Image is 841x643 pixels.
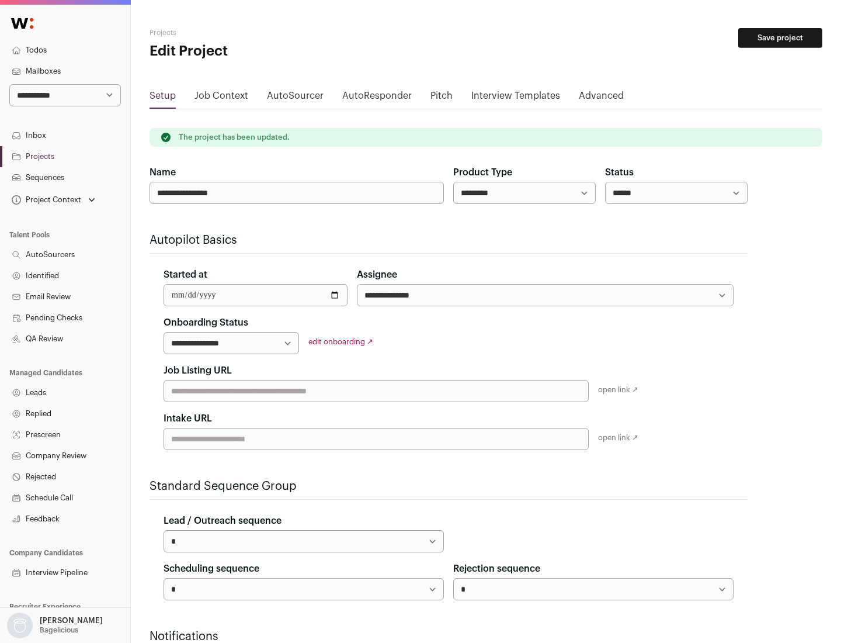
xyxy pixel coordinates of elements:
label: Job Listing URL [164,364,232,378]
label: Scheduling sequence [164,562,259,576]
button: Save project [738,28,822,48]
label: Lead / Outreach sequence [164,514,282,528]
img: nopic.png [7,613,33,638]
label: Name [150,165,176,179]
a: Advanced [579,89,624,108]
h2: Autopilot Basics [150,232,748,248]
label: Onboarding Status [164,316,248,330]
a: edit onboarding ↗ [308,338,373,345]
img: Wellfound [5,12,40,35]
label: Product Type [453,165,512,179]
h1: Edit Project [150,42,374,61]
a: Pitch [430,89,453,108]
label: Assignee [357,268,397,282]
a: AutoSourcer [267,89,324,108]
h2: Projects [150,28,374,37]
a: Job Context [194,89,248,108]
label: Status [605,165,634,179]
button: Open dropdown [9,192,98,208]
p: Bagelicious [40,625,78,635]
p: [PERSON_NAME] [40,616,103,625]
a: Interview Templates [471,89,560,108]
button: Open dropdown [5,613,105,638]
label: Started at [164,268,207,282]
label: Intake URL [164,412,212,426]
a: AutoResponder [342,89,412,108]
div: Project Context [9,195,81,205]
a: Setup [150,89,176,108]
h2: Standard Sequence Group [150,478,748,495]
label: Rejection sequence [453,562,540,576]
p: The project has been updated. [179,133,290,142]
